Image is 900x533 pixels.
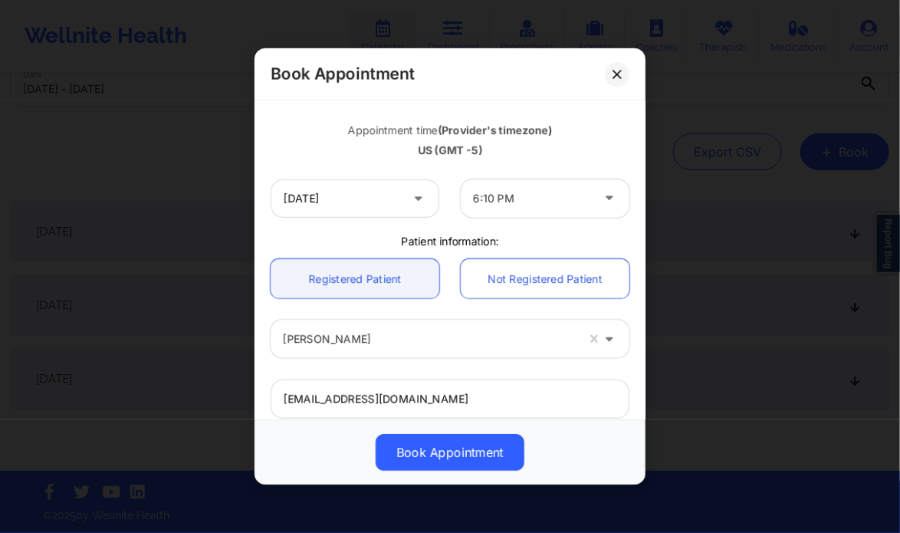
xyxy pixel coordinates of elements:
input: MM/DD/YYYY [271,179,439,218]
a: Registered Patient [271,259,439,298]
div: [PERSON_NAME] [283,320,576,358]
input: Patient's Email [271,380,629,419]
div: 6:10 PM [473,179,591,218]
div: US (GMT -5) [271,143,629,158]
b: (Provider's timezone) [438,123,552,137]
div: Patient information: [260,234,640,249]
button: Book Appointment [376,434,524,471]
a: Not Registered Patient [461,259,629,298]
div: Appointment time [271,123,629,138]
h2: Book Appointment [271,64,415,84]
